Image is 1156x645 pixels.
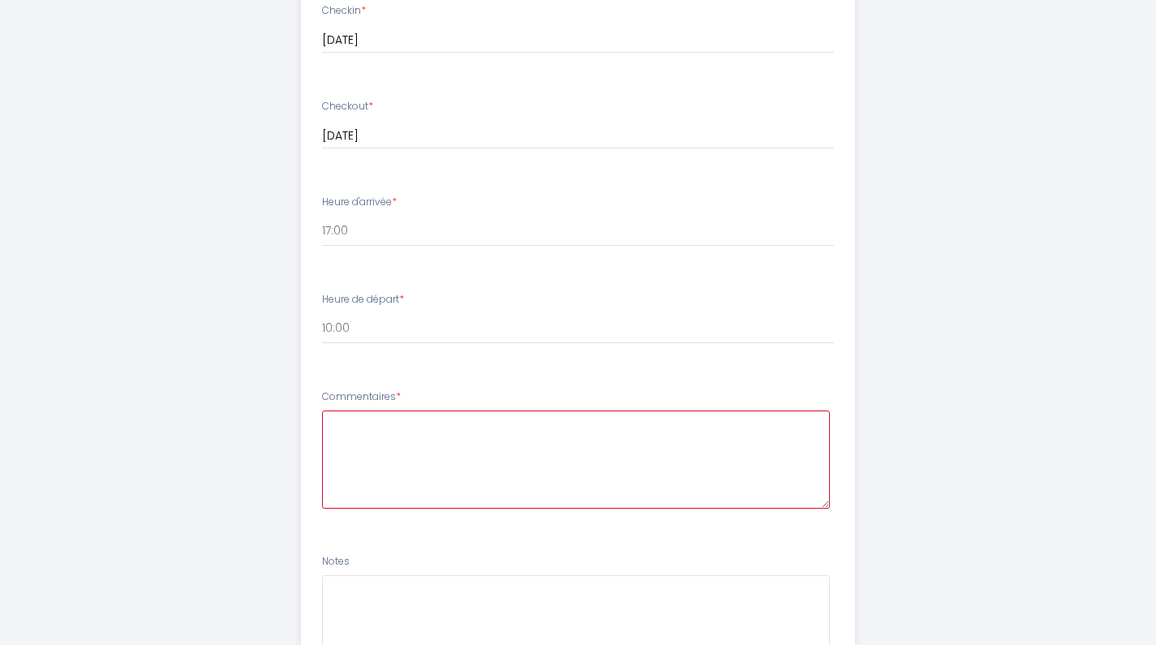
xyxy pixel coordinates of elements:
label: Checkin [322,3,366,19]
label: Heure de départ [322,292,404,307]
label: Checkout [322,99,373,114]
label: Heure d'arrivée [322,195,397,210]
label: Notes [322,554,350,570]
label: Commentaires [322,389,401,405]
